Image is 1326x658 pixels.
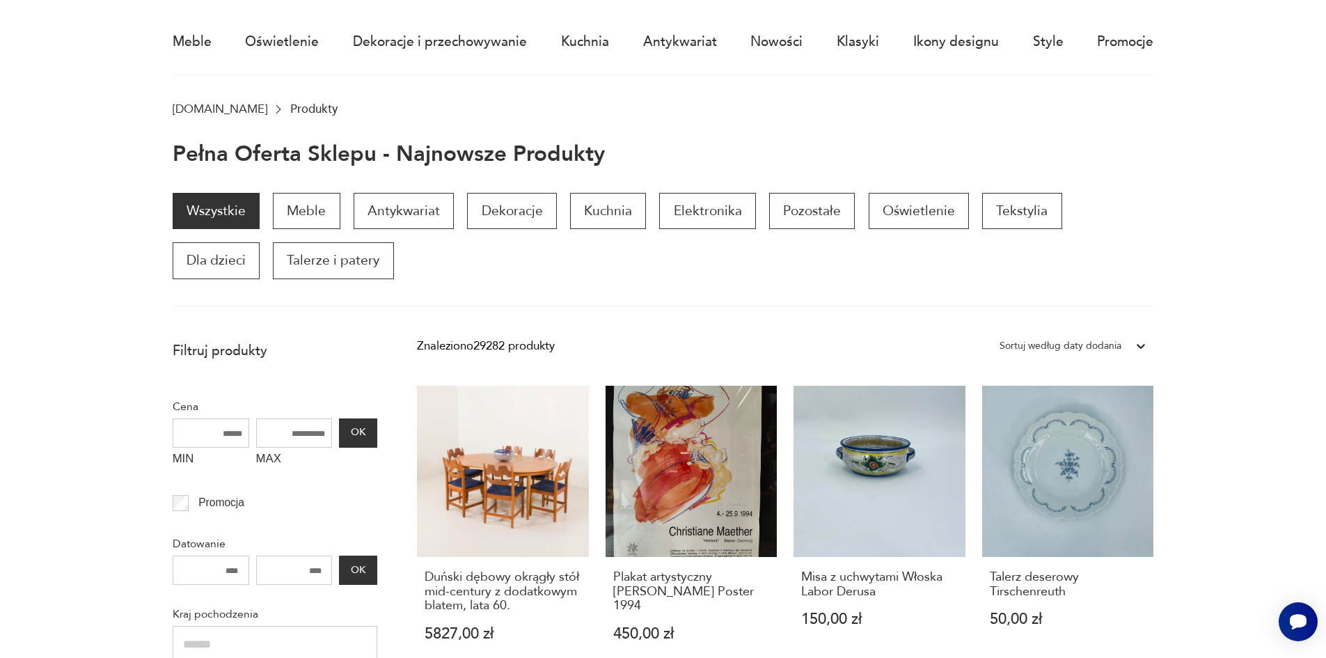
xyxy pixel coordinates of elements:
p: 5827,00 zł [425,627,581,641]
a: Style [1033,10,1064,74]
a: Ikony designu [913,10,999,74]
p: 150,00 zł [801,612,958,627]
button: OK [339,418,377,448]
a: [DOMAIN_NAME] [173,102,267,116]
div: Znaleziono 29282 produkty [417,337,555,355]
label: MAX [256,448,333,474]
a: Talerze i patery [273,242,393,279]
p: Datowanie [173,535,377,553]
a: Nowości [750,10,803,74]
a: Dekoracje [467,193,556,229]
p: Produkty [290,102,338,116]
a: Antykwariat [643,10,717,74]
a: Dla dzieci [173,242,260,279]
a: Kuchnia [570,193,646,229]
div: Sortuj według daty dodania [1000,337,1121,355]
a: Meble [273,193,340,229]
h3: Duński dębowy okrągły stół mid-century z dodatkowym blatem, lata 60. [425,570,581,613]
a: Oświetlenie [869,193,969,229]
a: Wszystkie [173,193,260,229]
a: Kuchnia [561,10,609,74]
h3: Talerz deserowy Tirschenreuth [990,570,1146,599]
button: OK [339,556,377,585]
p: 450,00 zł [613,627,770,641]
p: Filtruj produkty [173,342,377,360]
a: Meble [173,10,212,74]
h3: Plakat artystyczny [PERSON_NAME] Poster 1994 [613,570,770,613]
a: Antykwariat [354,193,454,229]
p: Promocja [198,494,244,512]
p: Cena [173,398,377,416]
p: Kraj pochodzenia [173,605,377,623]
a: Dekoracje i przechowywanie [353,10,527,74]
a: Pozostałe [769,193,855,229]
p: 50,00 zł [990,612,1146,627]
a: Promocje [1097,10,1153,74]
a: Tekstylia [982,193,1061,229]
iframe: Smartsupp widget button [1279,602,1318,641]
h1: Pełna oferta sklepu - najnowsze produkty [173,143,605,166]
label: MIN [173,448,249,474]
a: Klasyki [837,10,879,74]
h3: Misa z uchwytami Włoska Labor Derusa [801,570,958,599]
a: Oświetlenie [245,10,319,74]
a: Elektronika [659,193,755,229]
